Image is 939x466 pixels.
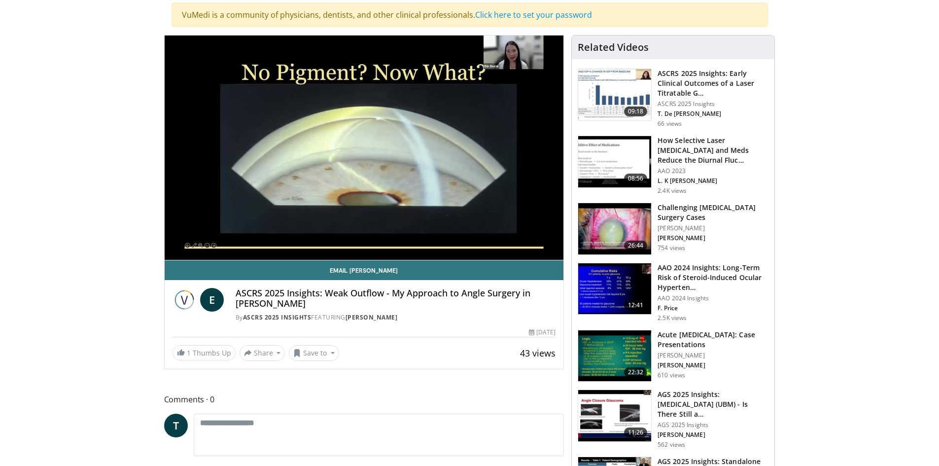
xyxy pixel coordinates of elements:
h3: Challenging [MEDICAL_DATA] Surgery Cases [658,203,768,222]
span: Comments 0 [164,393,564,406]
span: 43 views [520,347,556,359]
h3: ASCRS 2025 Insights: Early Clinical Outcomes of a Laser Titratable G… [658,69,768,98]
p: 754 views [658,244,685,252]
h3: How Selective Laser [MEDICAL_DATA] and Meds Reduce the Diurnal Fluc… [658,136,768,165]
h3: Acute [MEDICAL_DATA]: Case Presentations [658,330,768,350]
a: 1 Thumbs Up [173,345,236,360]
button: Save to [289,345,339,361]
p: AAO 2024 Insights [658,294,768,302]
div: VuMedi is a community of physicians, dentists, and other clinical professionals. [172,2,768,27]
p: F. Price [658,304,768,312]
span: 12:41 [624,300,648,310]
span: 1 [187,348,191,358]
h4: Related Videos [578,41,649,53]
img: 420b1191-3861-4d27-8af4-0e92e58098e4.150x105_q85_crop-smart_upscale.jpg [578,136,651,187]
p: ASCRS 2025 Insights [658,100,768,108]
h3: AGS 2025 Insights: [MEDICAL_DATA] (UBM) - Is There Still a… [658,390,768,419]
span: 26:44 [624,241,648,251]
video-js: Video Player [165,36,564,260]
p: 610 views [658,371,685,379]
a: Click here to set your password [475,9,592,20]
a: 12:41 AAO 2024 Insights: Long-Term Risk of Steroid-Induced Ocular Hyperten… AAO 2024 Insights F. ... [578,263,768,322]
button: Share [240,345,285,361]
div: By FEATURING [236,313,556,322]
p: [PERSON_NAME] [658,352,768,359]
a: 26:44 Challenging [MEDICAL_DATA] Surgery Cases [PERSON_NAME] [PERSON_NAME] 754 views [578,203,768,255]
p: [PERSON_NAME] [658,361,768,369]
img: d1bebadf-5ef8-4c82-bd02-47cdd9740fa5.150x105_q85_crop-smart_upscale.jpg [578,263,651,315]
h3: AAO 2024 Insights: Long-Term Risk of Steroid-Induced Ocular Hyperten… [658,263,768,292]
p: [PERSON_NAME] [658,224,768,232]
a: T [164,414,188,437]
img: b8bf30ca-3013-450f-92b0-de11c61660f8.150x105_q85_crop-smart_upscale.jpg [578,69,651,120]
a: 22:32 Acute [MEDICAL_DATA]: Case Presentations [PERSON_NAME] [PERSON_NAME] 610 views [578,330,768,382]
p: 562 views [658,441,685,449]
p: AGS 2025 Insights [658,421,768,429]
p: 66 views [658,120,682,128]
p: T. De [PERSON_NAME] [658,110,768,118]
img: ASCRS 2025 Insights [173,288,196,312]
span: 11:26 [624,428,648,437]
span: 08:56 [624,174,648,183]
div: [DATE] [529,328,556,337]
a: E [200,288,224,312]
p: 2.5K views [658,314,687,322]
h4: ASCRS 2025 Insights: Weak Outflow - My Approach to Angle Surgery in [PERSON_NAME] [236,288,556,309]
p: L. K [PERSON_NAME] [658,177,768,185]
img: 05a6f048-9eed-46a7-93e1-844e43fc910c.150x105_q85_crop-smart_upscale.jpg [578,203,651,254]
a: 11:26 AGS 2025 Insights: [MEDICAL_DATA] (UBM) - Is There Still a… AGS 2025 Insights [PERSON_NAME]... [578,390,768,449]
p: [PERSON_NAME] [658,431,768,439]
p: AAO 2023 [658,167,768,175]
p: 2.4K views [658,187,687,195]
img: e89d9ca0-2a00-4e8a-87e7-a62f747f1d8a.150x105_q85_crop-smart_upscale.jpg [578,390,651,441]
a: ASCRS 2025 Insights [243,313,312,322]
a: 09:18 ASCRS 2025 Insights: Early Clinical Outcomes of a Laser Titratable G… ASCRS 2025 Insights T... [578,69,768,128]
p: [PERSON_NAME] [658,234,768,242]
a: [PERSON_NAME] [346,313,398,322]
span: 22:32 [624,367,648,377]
a: 08:56 How Selective Laser [MEDICAL_DATA] and Meds Reduce the Diurnal Fluc… AAO 2023 L. K [PERSON_... [578,136,768,195]
a: Email [PERSON_NAME] [165,260,564,280]
span: 09:18 [624,107,648,116]
img: 70667664-86a4-45d1-8ebc-87674d5d23cb.150x105_q85_crop-smart_upscale.jpg [578,330,651,382]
